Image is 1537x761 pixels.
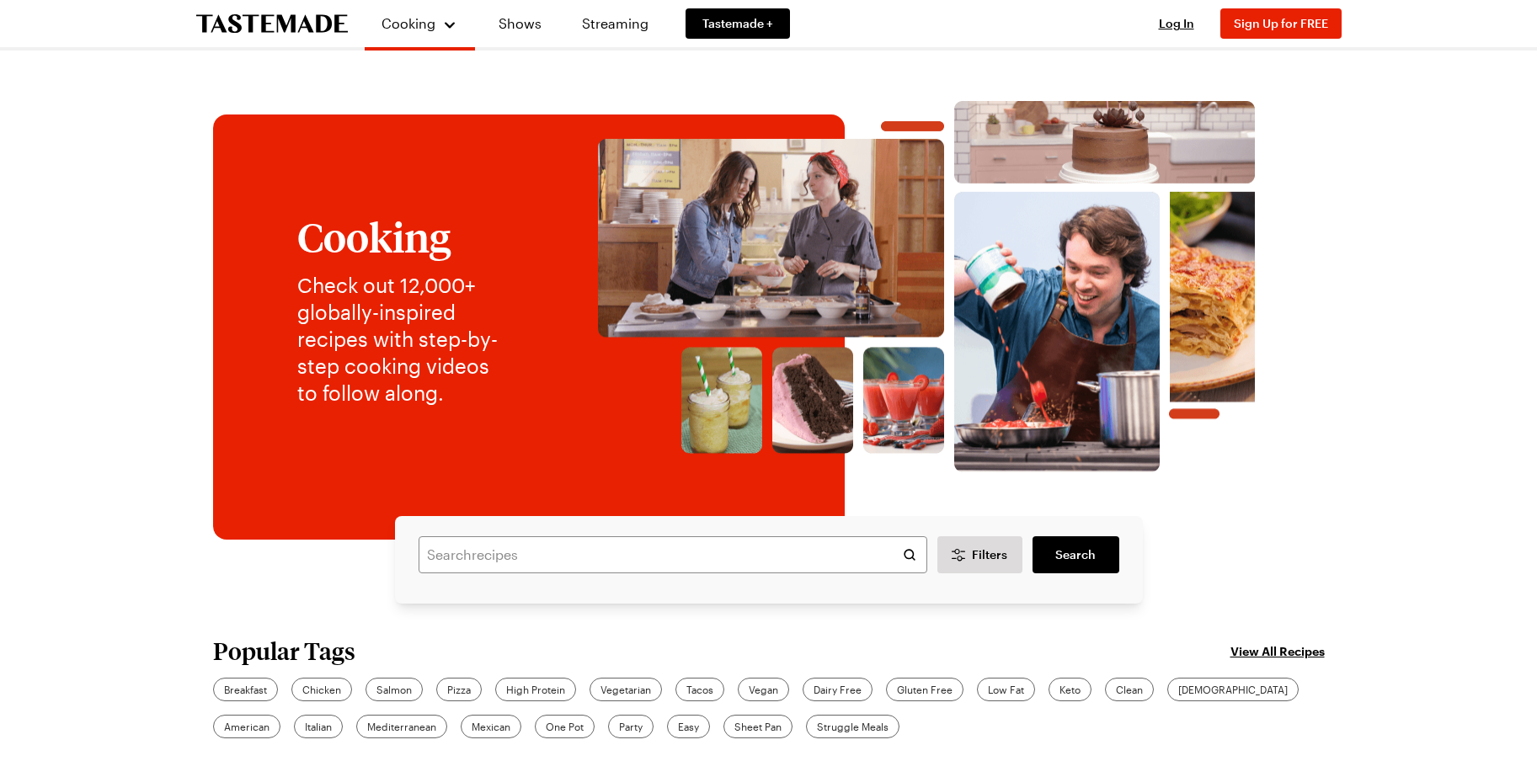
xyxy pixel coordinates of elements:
[702,15,773,32] span: Tastemade +
[472,719,510,734] span: Mexican
[814,682,862,697] span: Dairy Free
[213,637,355,664] h2: Popular Tags
[675,678,724,701] a: Tacos
[224,682,267,697] span: Breakfast
[590,678,662,701] a: Vegetarian
[1033,536,1118,573] a: filters
[686,8,790,39] a: Tastemade +
[1159,16,1194,30] span: Log In
[600,682,651,697] span: Vegetarian
[937,536,1023,573] button: Desktop filters
[977,678,1035,701] a: Low Fat
[367,719,436,734] span: Mediterranean
[535,715,595,738] a: One Pot
[1220,8,1342,39] button: Sign Up for FREE
[749,682,778,697] span: Vegan
[382,7,458,40] button: Cooking
[1230,641,1325,660] a: View All Recipes
[366,678,423,701] a: Salmon
[803,678,873,701] a: Dairy Free
[897,682,953,697] span: Gluten Free
[356,715,447,738] a: Mediterranean
[1059,682,1081,697] span: Keto
[213,678,278,701] a: Breakfast
[436,678,482,701] a: Pizza
[376,682,412,697] span: Salmon
[1116,682,1143,697] span: Clean
[196,14,348,34] a: To Tastemade Home Page
[224,719,270,734] span: American
[305,719,332,734] span: Italian
[817,719,889,734] span: Struggle Meals
[988,682,1024,697] span: Low Fat
[806,715,899,738] a: Struggle Meals
[297,272,512,407] p: Check out 12,000+ globally-inspired recipes with step-by-step cooking videos to follow along.
[734,719,782,734] span: Sheet Pan
[447,682,471,697] span: Pizza
[686,682,713,697] span: Tacos
[495,678,576,701] a: High Protein
[461,715,521,738] a: Mexican
[546,101,1308,472] img: Explore recipes
[1105,678,1154,701] a: Clean
[1167,678,1299,701] a: [DEMOGRAPHIC_DATA]
[667,715,710,738] a: Easy
[1178,682,1288,697] span: [DEMOGRAPHIC_DATA]
[1234,16,1328,30] span: Sign Up for FREE
[382,15,435,31] span: Cooking
[297,215,512,258] h1: Cooking
[291,678,352,701] a: Chicken
[738,678,789,701] a: Vegan
[506,682,565,697] span: High Protein
[619,719,643,734] span: Party
[886,678,963,701] a: Gluten Free
[1143,15,1210,32] button: Log In
[1055,546,1096,563] span: Search
[678,719,699,734] span: Easy
[608,715,654,738] a: Party
[294,715,343,738] a: Italian
[213,715,280,738] a: American
[302,682,341,697] span: Chicken
[972,546,1007,563] span: Filters
[1049,678,1091,701] a: Keto
[723,715,793,738] a: Sheet Pan
[546,719,584,734] span: One Pot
